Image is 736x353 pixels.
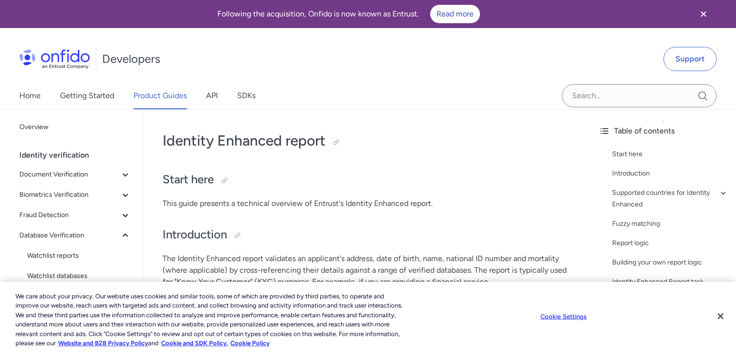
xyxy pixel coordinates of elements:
[19,121,131,133] span: Overview
[19,146,139,165] div: Identity verification
[533,307,594,326] button: Cookie Settings
[15,165,135,184] button: Document Verification
[612,187,728,210] a: Supported countries for Identity Enhanced
[163,227,571,243] h2: Introduction
[23,266,135,286] a: Watchlist databases
[15,118,135,137] a: Overview
[19,169,120,180] span: Document Verification
[27,250,131,262] span: Watchlist reports
[612,237,728,249] a: Report logic
[15,292,405,348] div: We care about your privacy. Our website uses cookies and similar tools, some of which are provide...
[612,168,728,179] a: Introduction
[102,51,160,67] h1: Developers
[19,189,120,201] span: Biometrics Verification
[663,47,717,71] a: Support
[161,339,228,347] a: Cookie and SDK Policy.
[163,198,571,209] p: This guide presents a technical overview of Entrust's Identity Enhanced report.
[15,226,135,245] button: Database Verification
[163,253,571,288] p: The Identity Enhanced report validates an applicant's address, date of birth, name, national ID n...
[27,270,131,282] span: Watchlist databases
[58,339,148,347] a: More information about our cookie policy., opens in a new tab
[163,131,571,150] h1: Identity Enhanced report
[612,257,728,268] a: Building your own report logic
[19,82,41,109] a: Home
[60,82,114,109] a: Getting Started
[612,218,728,230] a: Fuzzy matching
[134,82,187,109] a: Product Guides
[12,5,686,23] div: Following the acquisition, Onfido is now known as Entrust.
[710,306,731,327] button: Close
[15,185,135,205] button: Biometrics Verification
[163,172,571,188] h2: Start here
[19,209,120,221] span: Fraud Detection
[19,49,90,69] img: Onfido Logo
[15,206,135,225] button: Fraud Detection
[698,8,709,20] svg: Close banner
[612,276,728,288] a: Identity Enhanced Report task
[686,2,721,26] button: Close banner
[206,82,218,109] a: API
[230,339,270,347] a: Cookie Policy
[562,84,717,107] input: Onfido search input field
[237,82,255,109] a: SDKs
[19,230,120,241] span: Database Verification
[612,148,728,160] a: Start here
[23,246,135,265] a: Watchlist reports
[599,125,728,137] div: Table of contents
[430,5,480,23] a: Read more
